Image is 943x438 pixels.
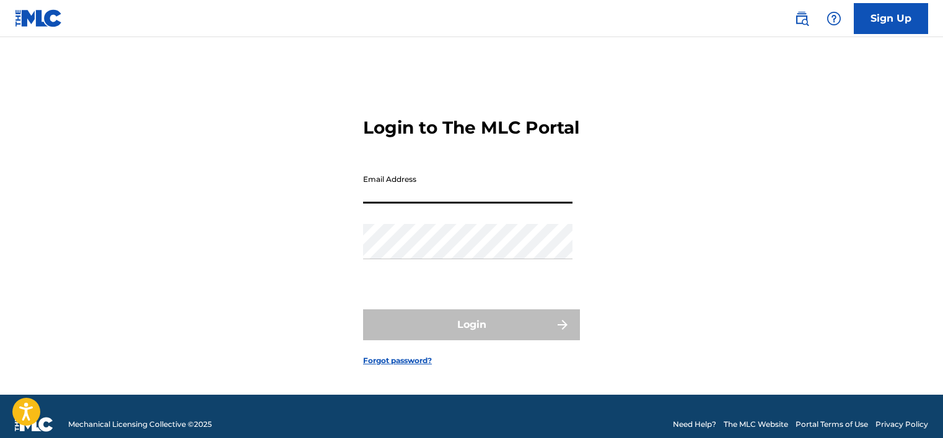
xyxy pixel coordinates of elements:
a: Portal Terms of Use [796,419,868,430]
a: Need Help? [673,419,716,430]
div: Help [822,6,846,31]
img: MLC Logo [15,9,63,27]
img: logo [15,417,53,432]
a: Forgot password? [363,355,432,366]
h3: Login to The MLC Portal [363,117,579,139]
img: search [794,11,809,26]
span: Mechanical Licensing Collective © 2025 [68,419,212,430]
a: The MLC Website [724,419,788,430]
img: help [827,11,841,26]
a: Sign Up [854,3,928,34]
a: Privacy Policy [875,419,928,430]
a: Public Search [789,6,814,31]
